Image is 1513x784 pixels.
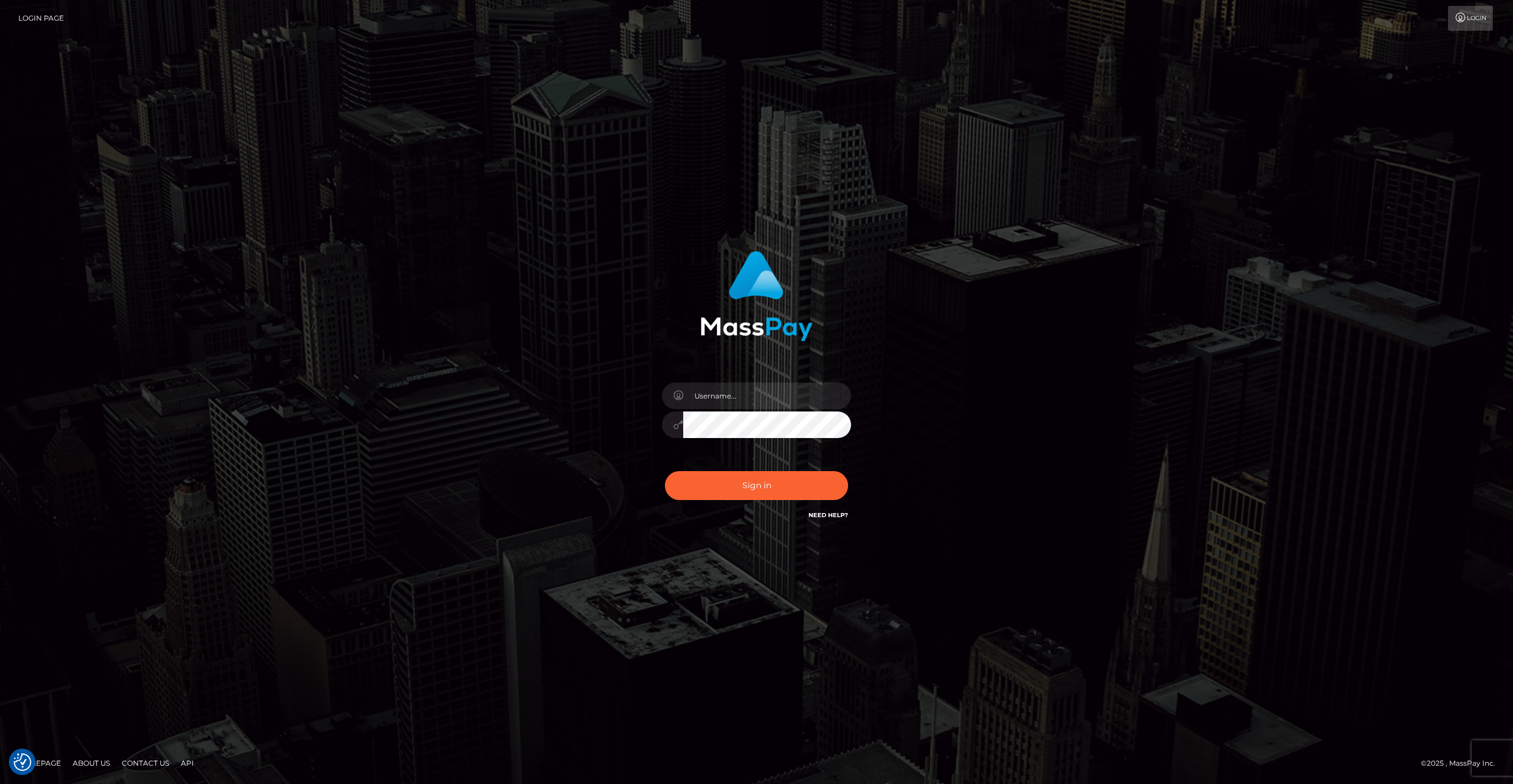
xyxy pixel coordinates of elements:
div: © 2025 , MassPay Inc. [1421,757,1504,770]
input: Username... [683,383,851,409]
a: Need Help? [809,511,848,519]
button: Consent Preferences [14,753,31,771]
a: About Us [68,754,115,772]
a: API [176,754,199,772]
a: Contact Us [117,754,174,772]
a: Homepage [13,754,66,772]
img: MassPay Login [700,251,813,341]
button: Sign in [665,471,848,500]
img: Revisit consent button [14,753,31,771]
a: Login [1448,6,1493,31]
a: Login Page [18,6,64,31]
